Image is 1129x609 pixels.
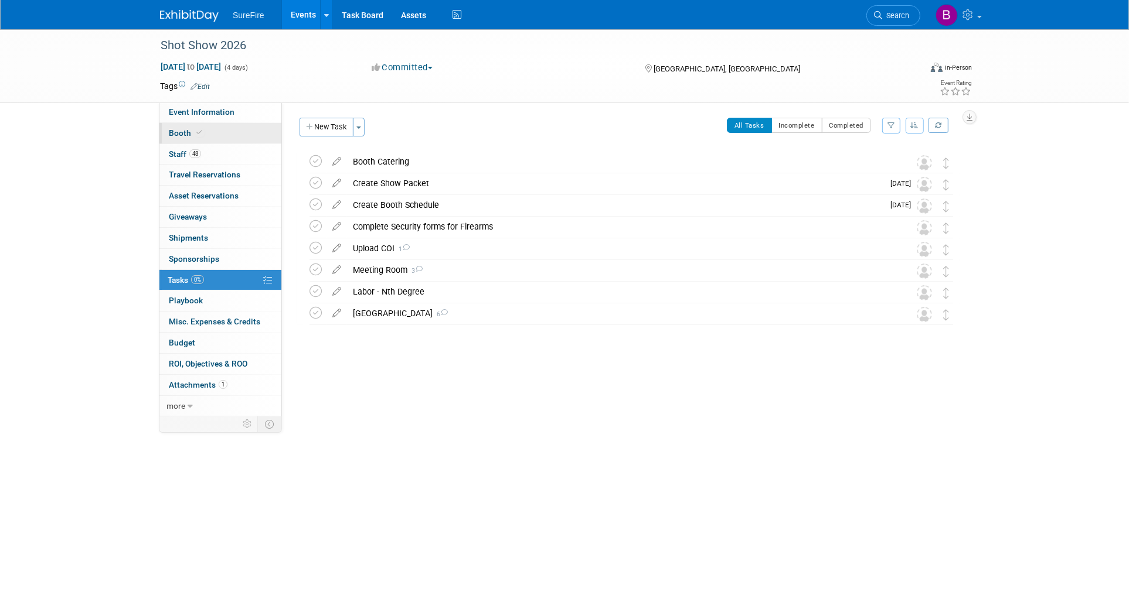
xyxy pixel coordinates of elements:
[159,207,281,227] a: Giveaways
[931,63,943,72] img: Format-Inperson.png
[917,177,932,192] img: Unassigned
[347,195,883,215] div: Create Booth Schedule
[943,266,949,277] i: Move task
[237,416,258,432] td: Personalize Event Tab Strip
[943,179,949,190] i: Move task
[936,4,958,26] img: Bree Yoshikawa
[160,10,219,22] img: ExhibitDay
[851,61,972,78] div: Event Format
[169,254,219,264] span: Sponsorships
[327,265,347,275] a: edit
[771,118,822,133] button: Incomplete
[395,245,410,253] span: 1
[368,61,437,74] button: Committed
[433,310,448,318] span: 6
[159,396,281,416] a: more
[159,228,281,248] a: Shipments
[169,128,205,138] span: Booth
[347,152,893,172] div: Booth Catering
[327,286,347,297] a: edit
[168,275,204,285] span: Tasks
[347,217,893,237] div: Complete Security forms for Firearms
[169,191,239,200] span: Asset Reservations
[258,416,282,432] td: Toggle Event Tabs
[233,11,264,20] span: SureFire
[654,64,800,73] span: [GEOGRAPHIC_DATA], [GEOGRAPHIC_DATA]
[866,5,920,26] a: Search
[159,165,281,185] a: Travel Reservations
[943,309,949,320] i: Move task
[727,118,772,133] button: All Tasks
[219,380,227,389] span: 1
[890,201,917,209] span: [DATE]
[327,156,347,167] a: edit
[917,264,932,279] img: Unassigned
[169,359,247,368] span: ROI, Objectives & ROO
[191,83,210,91] a: Edit
[943,288,949,299] i: Move task
[159,123,281,143] a: Booth
[943,244,949,255] i: Move task
[169,170,240,179] span: Travel Reservations
[169,338,195,347] span: Budget
[159,270,281,290] a: Tasks0%
[347,282,893,302] div: Labor - Nth Degree
[159,312,281,332] a: Misc. Expenses & Credits
[917,285,932,300] img: Unassigned
[159,333,281,353] a: Budget
[917,155,932,170] img: Unassigned
[159,249,281,269] a: Sponsorships
[890,179,917,187] span: [DATE]
[917,220,932,235] img: Unassigned
[327,308,347,319] a: edit
[189,149,201,158] span: 48
[185,62,196,71] span: to
[223,64,248,71] span: (4 days)
[347,303,893,323] div: [GEOGRAPHIC_DATA]
[169,149,201,159] span: Staff
[169,317,260,326] span: Misc. Expenses & Credits
[159,354,281,374] a: ROI, Objectives & ROO
[822,118,872,133] button: Completed
[159,102,281,122] a: Event Information
[882,11,909,20] span: Search
[347,260,893,280] div: Meeting Room
[191,275,204,284] span: 0%
[166,401,185,410] span: more
[169,233,208,242] span: Shipments
[347,238,893,258] div: Upload COI
[160,61,222,72] span: [DATE] [DATE]
[327,243,347,254] a: edit
[157,35,903,56] div: Shot Show 2026
[327,178,347,189] a: edit
[327,221,347,232] a: edit
[347,173,883,193] div: Create Show Packet
[940,80,971,86] div: Event Rating
[169,212,207,221] span: Giveaways
[196,129,202,136] i: Booth reservation complete
[159,290,281,311] a: Playbook
[169,296,203,305] span: Playbook
[943,201,949,212] i: Move task
[169,380,227,389] span: Attachments
[159,375,281,395] a: Attachments1
[159,186,281,206] a: Asset Reservations
[917,199,932,214] img: Unassigned
[917,307,932,322] img: Unassigned
[917,242,932,257] img: Unassigned
[300,118,353,136] button: New Task
[327,200,347,210] a: edit
[159,144,281,165] a: Staff48
[944,63,972,72] div: In-Person
[943,223,949,234] i: Move task
[943,158,949,169] i: Move task
[929,118,948,133] a: Refresh
[169,107,234,117] span: Event Information
[160,80,210,92] td: Tags
[407,267,423,275] span: 3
